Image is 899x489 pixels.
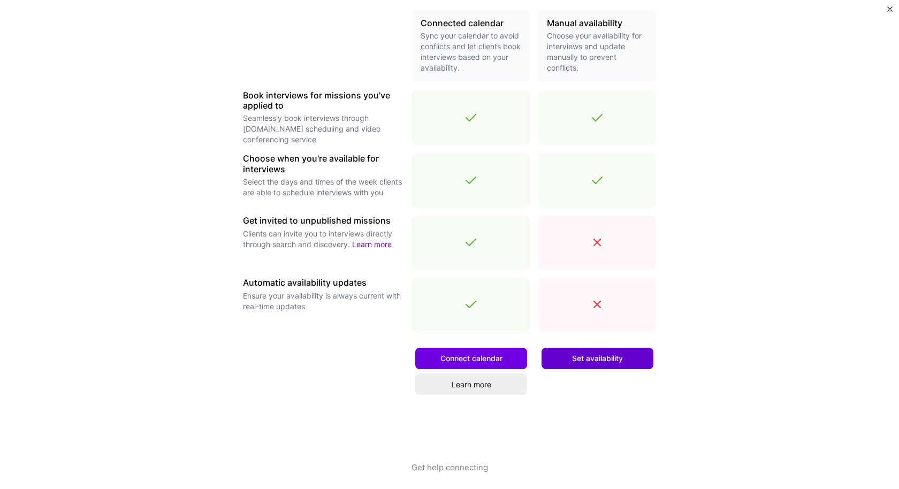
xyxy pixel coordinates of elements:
span: Connect calendar [440,353,502,364]
h3: Manual availability [547,18,647,28]
p: Ensure your availability is always current with real-time updates [243,291,403,312]
button: Connect calendar [415,348,527,369]
button: Close [887,6,893,18]
a: Learn more [352,240,392,249]
p: Choose your availability for interviews and update manually to prevent conflicts. [547,30,647,73]
p: Sync your calendar to avoid conflicts and let clients book interviews based on your availability. [421,30,521,73]
h3: Choose when you're available for interviews [243,154,403,174]
span: Set availability [572,353,623,364]
h3: Connected calendar [421,18,521,28]
h3: Automatic availability updates [243,278,403,288]
a: Learn more [415,373,527,395]
p: Select the days and times of the week clients are able to schedule interviews with you [243,177,403,198]
p: Clients can invite you to interviews directly through search and discovery. [243,228,403,250]
h3: Get invited to unpublished missions [243,216,403,226]
button: Set availability [542,348,653,369]
p: Seamlessly book interviews through [DOMAIN_NAME] scheduling and video conferencing service [243,113,403,145]
h3: Book interviews for missions you've applied to [243,90,403,111]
